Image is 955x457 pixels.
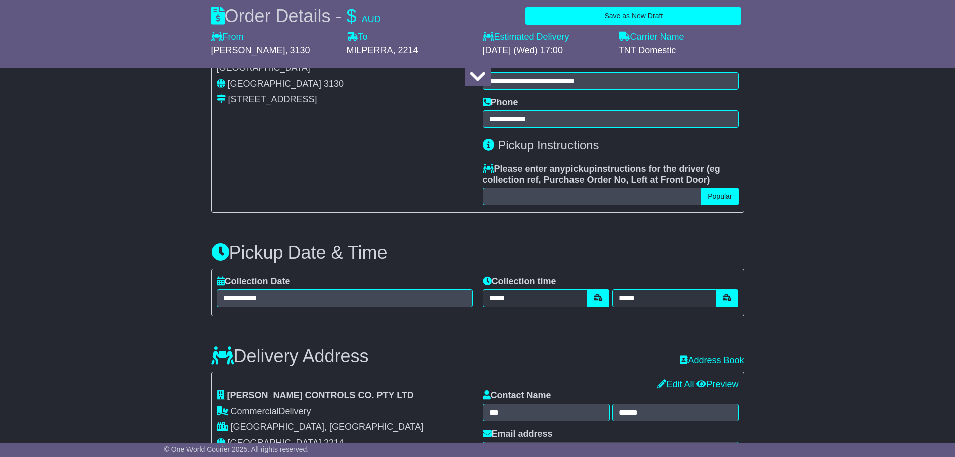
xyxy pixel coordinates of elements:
span: Commercial [231,406,279,416]
span: MILPERRA [347,45,393,55]
span: Pickup Instructions [498,138,599,152]
span: 2214 [324,438,344,448]
h3: Delivery Address [211,346,369,366]
span: [PERSON_NAME] CONTROLS CO. PTY LTD [227,390,414,400]
label: Collection time [483,276,556,287]
span: [GEOGRAPHIC_DATA], [GEOGRAPHIC_DATA] [231,422,424,432]
a: Preview [696,379,738,389]
span: $ [347,6,357,26]
label: Estimated Delivery [483,32,609,43]
span: [GEOGRAPHIC_DATA] [228,438,321,448]
span: [PERSON_NAME] [211,45,285,55]
div: [STREET_ADDRESS] [228,94,317,105]
span: pickup [565,164,595,174]
div: TNT Domestic [619,45,744,56]
span: eg collection ref, Purchase Order No, Left at Front Door [483,164,720,185]
label: Phone [483,97,518,108]
span: 3130 [324,79,344,89]
label: Contact Name [483,390,551,401]
div: Order Details - [211,5,381,27]
a: Edit All [657,379,694,389]
label: Collection Date [217,276,290,287]
label: To [347,32,368,43]
span: [GEOGRAPHIC_DATA] [228,79,321,89]
div: [DATE] (Wed) 17:00 [483,45,609,56]
button: Save as New Draft [525,7,741,25]
label: Email address [483,429,553,440]
span: © One World Courier 2025. All rights reserved. [164,445,309,453]
div: Delivery [217,406,473,417]
label: Please enter any instructions for the driver ( ) [483,164,739,185]
span: , 3130 [285,45,310,55]
span: , 2214 [393,45,418,55]
button: Popular [701,188,738,205]
a: Address Book [680,355,744,365]
span: AUD [362,14,381,24]
label: Carrier Name [619,32,684,43]
label: From [211,32,244,43]
h3: Pickup Date & Time [211,243,744,263]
